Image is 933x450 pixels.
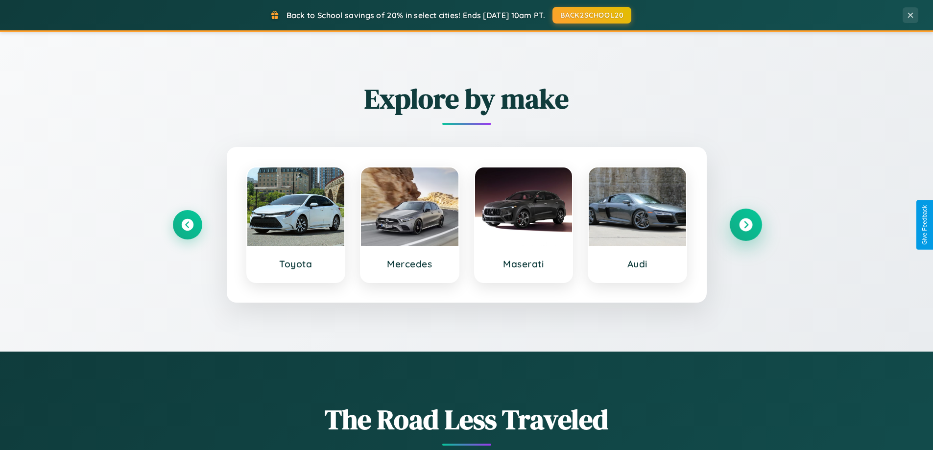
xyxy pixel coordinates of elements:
[552,7,631,24] button: BACK2SCHOOL20
[173,80,761,118] h2: Explore by make
[371,258,449,270] h3: Mercedes
[921,205,928,245] div: Give Feedback
[598,258,676,270] h3: Audi
[173,401,761,438] h1: The Road Less Traveled
[257,258,335,270] h3: Toyota
[287,10,545,20] span: Back to School savings of 20% in select cities! Ends [DATE] 10am PT.
[485,258,563,270] h3: Maserati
